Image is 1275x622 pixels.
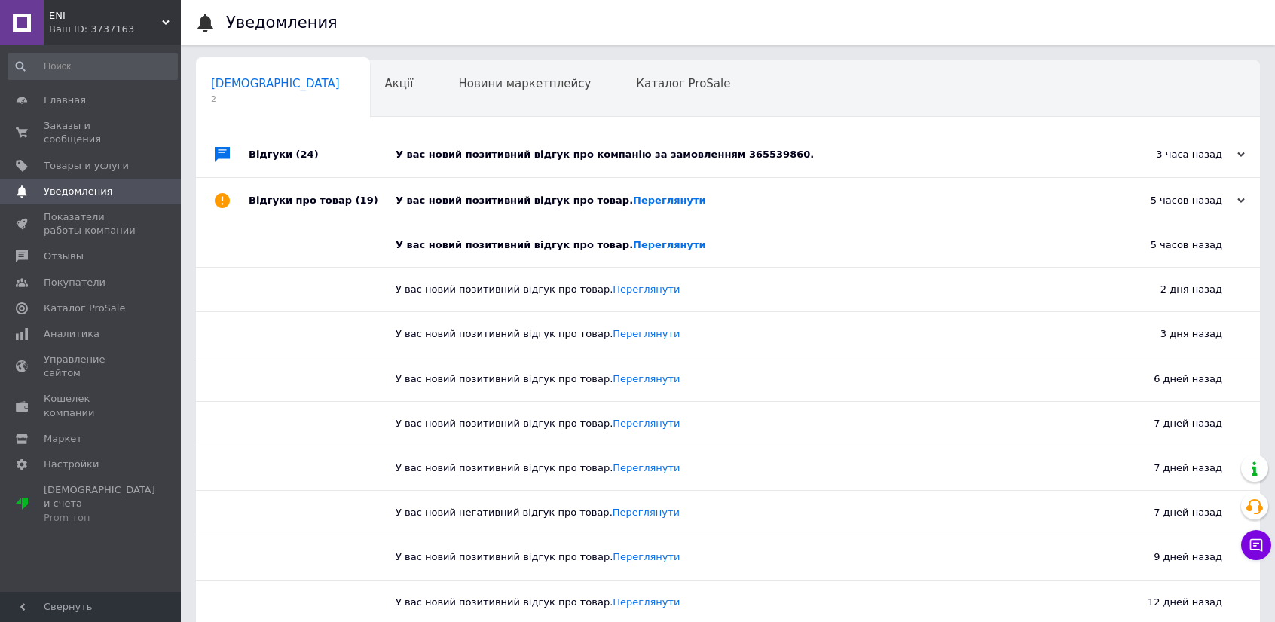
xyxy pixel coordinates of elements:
span: Главная [44,93,86,107]
span: Новини маркетплейсу [458,77,591,90]
div: 2 дня назад [1072,268,1260,311]
a: Переглянути [613,507,680,518]
span: Акції [385,77,414,90]
a: Переглянути [613,462,680,473]
div: У вас новий позитивний відгук про товар. [396,461,1072,475]
span: Отзывы [44,250,84,263]
span: Каталог ProSale [636,77,730,90]
div: 6 дней назад [1072,357,1260,401]
span: [DEMOGRAPHIC_DATA] и счета [44,483,155,525]
div: У вас новий позитивний відгук про товар. [396,417,1072,430]
a: Переглянути [613,328,680,339]
div: У вас новий негативний відгук про товар. [396,506,1072,519]
span: Управление сайтом [44,353,139,380]
span: Показатели работы компании [44,210,139,237]
div: 9 дней назад [1072,535,1260,579]
span: (24) [296,149,319,160]
div: У вас новий позитивний відгук про компанію за замовленням 365539860. [396,148,1094,161]
div: У вас новий позитивний відгук про товар. [396,372,1072,386]
div: У вас новий позитивний відгук про товар. [396,327,1072,341]
a: Переглянути [613,283,680,295]
div: Ваш ID: 3737163 [49,23,181,36]
div: У вас новий позитивний відгук про товар. [396,283,1072,296]
input: Поиск [8,53,178,80]
a: Переглянути [613,418,680,429]
span: Покупатели [44,276,105,290]
button: Чат с покупателем [1241,530,1271,560]
div: 3 часа назад [1094,148,1245,161]
div: Відгуки [249,132,396,177]
span: Аналитика [44,327,99,341]
span: Уведомления [44,185,112,198]
div: 5 часов назад [1094,194,1245,207]
div: У вас новий позитивний відгук про товар. [396,238,1072,252]
span: Настройки [44,458,99,471]
span: Маркет [44,432,82,446]
span: ENI [49,9,162,23]
div: Prom топ [44,511,155,525]
div: У вас новий позитивний відгук про товар. [396,596,1072,609]
span: (19) [356,195,378,206]
span: 2 [211,93,340,105]
div: У вас новий позитивний відгук про товар. [396,194,1094,207]
a: Переглянути [613,551,680,562]
span: Заказы и сообщения [44,119,139,146]
span: Товары и услуги [44,159,129,173]
div: У вас новий позитивний відгук про товар. [396,550,1072,564]
a: Переглянути [613,596,680,608]
div: 7 дней назад [1072,491,1260,535]
div: 7 дней назад [1072,402,1260,446]
span: Кошелек компании [44,392,139,419]
div: 5 часов назад [1072,223,1260,267]
a: Переглянути [633,239,706,250]
a: Переглянути [613,373,680,385]
div: 7 дней назад [1072,446,1260,490]
span: Каталог ProSale [44,302,125,315]
span: [DEMOGRAPHIC_DATA] [211,77,340,90]
div: 3 дня назад [1072,312,1260,356]
div: Відгуки про товар [249,178,396,223]
h1: Уведомления [226,14,338,32]
a: Переглянути [633,195,706,206]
